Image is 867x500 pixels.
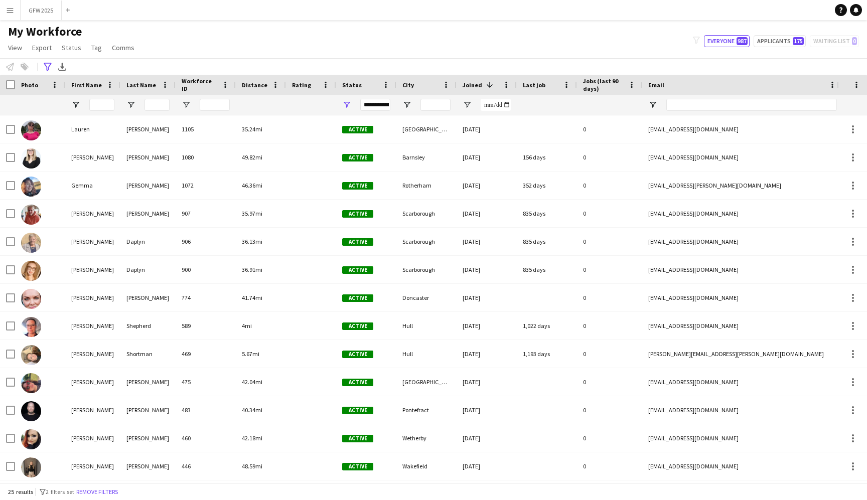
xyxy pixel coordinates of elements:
div: 0 [577,228,642,255]
span: Active [342,351,373,358]
div: [EMAIL_ADDRESS][DOMAIN_NAME] [642,284,843,311]
img: Jennifer Shepherd [21,317,41,337]
div: 0 [577,143,642,171]
div: Scarborough [396,256,457,283]
span: View [8,43,22,52]
div: [DATE] [457,312,517,340]
div: 0 [577,312,642,340]
div: [PERSON_NAME] [120,284,176,311]
button: Open Filter Menu [342,100,351,109]
div: 906 [176,228,236,255]
div: Barnsley [396,143,457,171]
a: Comms [108,41,138,54]
div: Shepherd [120,312,176,340]
app-action-btn: Advanced filters [42,61,54,73]
div: [PERSON_NAME] [120,200,176,227]
div: [EMAIL_ADDRESS][DOMAIN_NAME] [642,200,843,227]
span: Active [342,126,373,133]
span: 48.59mi [242,462,262,470]
div: Wakefield [396,452,457,480]
div: [PERSON_NAME] [65,228,120,255]
div: [PERSON_NAME][EMAIL_ADDRESS][PERSON_NAME][DOMAIN_NAME] [642,340,843,368]
div: 0 [577,452,642,480]
span: Status [342,81,362,89]
div: 0 [577,200,642,227]
span: 2 filters set [46,488,74,495]
span: Comms [112,43,134,52]
div: [DATE] [457,340,517,368]
div: [DATE] [457,143,517,171]
input: Joined Filter Input [481,99,511,111]
span: Active [342,435,373,442]
div: 352 days [517,172,577,199]
button: Open Filter Menu [182,100,191,109]
span: 42.04mi [242,378,262,386]
div: [EMAIL_ADDRESS][DOMAIN_NAME] [642,452,843,480]
div: 0 [577,115,642,143]
app-action-btn: Export XLSX [56,61,68,73]
button: Remove filters [74,486,120,497]
div: 0 [577,284,642,311]
div: [GEOGRAPHIC_DATA] [396,368,457,396]
div: 475 [176,368,236,396]
div: [PERSON_NAME] [120,172,176,199]
div: [PERSON_NAME] [120,452,176,480]
img: Anastasia Crossley [21,429,41,449]
span: Active [342,266,373,274]
span: Distance [242,81,267,89]
div: [EMAIL_ADDRESS][DOMAIN_NAME] [642,115,843,143]
div: [PERSON_NAME] [65,256,120,283]
span: 42.18mi [242,434,262,442]
img: Peter Bonnen-Brailsford [21,401,41,421]
div: 469 [176,340,236,368]
div: [PERSON_NAME] [65,200,120,227]
span: Active [342,182,373,190]
div: [DATE] [457,172,517,199]
img: Georgina Moss [21,457,41,477]
div: 0 [577,424,642,452]
span: 40.34mi [242,406,262,414]
div: [DATE] [457,115,517,143]
input: Last Name Filter Input [144,99,170,111]
span: 46.36mi [242,182,262,189]
span: Workforce ID [182,77,218,92]
div: 1,022 days [517,312,577,340]
a: Status [58,41,85,54]
div: 835 days [517,200,577,227]
div: Lauren [65,115,120,143]
div: 483 [176,396,236,424]
span: Joined [463,81,482,89]
img: Sue Harrison [21,205,41,225]
button: Open Filter Menu [71,100,80,109]
div: [EMAIL_ADDRESS][DOMAIN_NAME] [642,256,843,283]
div: Gemma [65,172,120,199]
div: Wetherby [396,424,457,452]
div: 907 [176,200,236,227]
img: Amelia Shortman [21,345,41,365]
a: Tag [87,41,106,54]
span: Last job [523,81,545,89]
button: Applicants175 [754,35,806,47]
img: Lizzie Tait [21,373,41,393]
span: City [402,81,414,89]
div: [PERSON_NAME] [120,115,176,143]
div: 835 days [517,228,577,255]
div: [EMAIL_ADDRESS][DOMAIN_NAME] [642,396,843,424]
div: 0 [577,256,642,283]
div: 446 [176,452,236,480]
div: [EMAIL_ADDRESS][DOMAIN_NAME] [642,424,843,452]
div: [GEOGRAPHIC_DATA] [396,115,457,143]
span: Rating [292,81,311,89]
div: [EMAIL_ADDRESS][DOMAIN_NAME] [642,368,843,396]
div: 0 [577,340,642,368]
div: [EMAIL_ADDRESS][DOMAIN_NAME] [642,228,843,255]
div: Shortman [120,340,176,368]
div: [DATE] [457,228,517,255]
div: 1105 [176,115,236,143]
div: [EMAIL_ADDRESS][DOMAIN_NAME] [642,312,843,340]
span: Photo [21,81,38,89]
span: Active [342,210,373,218]
div: [DATE] [457,396,517,424]
div: Scarborough [396,200,457,227]
a: View [4,41,26,54]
